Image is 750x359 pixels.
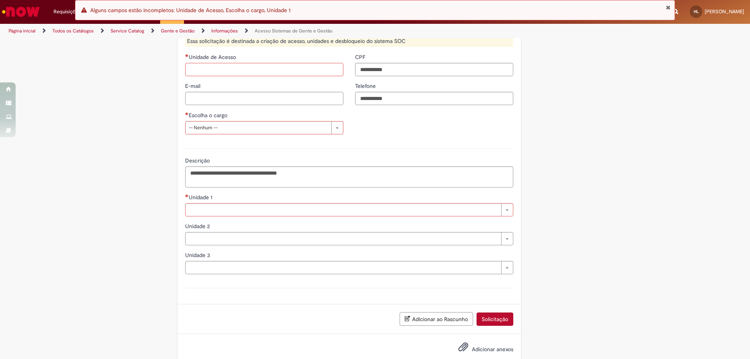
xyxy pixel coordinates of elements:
span: Necessários [185,54,189,57]
button: Adicionar anexos [456,340,470,358]
a: Limpar campo Unidade 2 [185,232,513,245]
span: Adicionar anexos [472,346,513,353]
textarea: Descrição [185,166,513,188]
span: Unidade de Acesso [189,54,237,61]
span: Necessários [185,194,189,197]
span: Necessários [185,112,189,115]
a: Limpar campo Unidade 3 [185,261,513,274]
span: Alguns campos estão incompletos: Unidade de Acesso, Escolha o cargo, Unidade 1 [90,7,291,14]
a: Página inicial [9,28,36,34]
span: CPF [355,54,367,61]
span: Escolha o cargo [189,112,229,119]
span: E-mail [185,82,202,89]
a: Todos os Catálogos [52,28,94,34]
input: Telefone [355,92,513,105]
a: Informações [211,28,238,34]
span: HL [694,9,699,14]
span: Unidade 1 [189,194,214,201]
span: Unidade 2 [185,223,211,230]
button: Adicionar ao Rascunho [400,312,473,326]
button: Fechar Notificação [666,4,671,11]
span: Descrição [185,157,211,164]
ul: Trilhas de página [6,24,494,38]
input: E-mail [185,92,343,105]
a: Acesso Sistemas de Gente e Gestão [255,28,332,34]
span: Telefone [355,82,377,89]
a: Limpar campo Unidade 1 [185,203,513,216]
input: Unidade de Acesso [185,63,343,76]
a: Service Catalog [111,28,144,34]
span: -- Nenhum -- [189,121,327,134]
input: CPF [355,63,513,76]
div: Essa solicitação é destinada a criação de acesso, unidades e desbloqueio do sistema SOC [185,35,513,47]
button: Solicitação [477,313,513,326]
span: Unidade 3 [185,252,212,259]
img: ServiceNow [1,4,41,20]
span: Requisições [54,8,81,16]
a: Gente e Gestão [161,28,195,34]
span: [PERSON_NAME] [705,8,744,15]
